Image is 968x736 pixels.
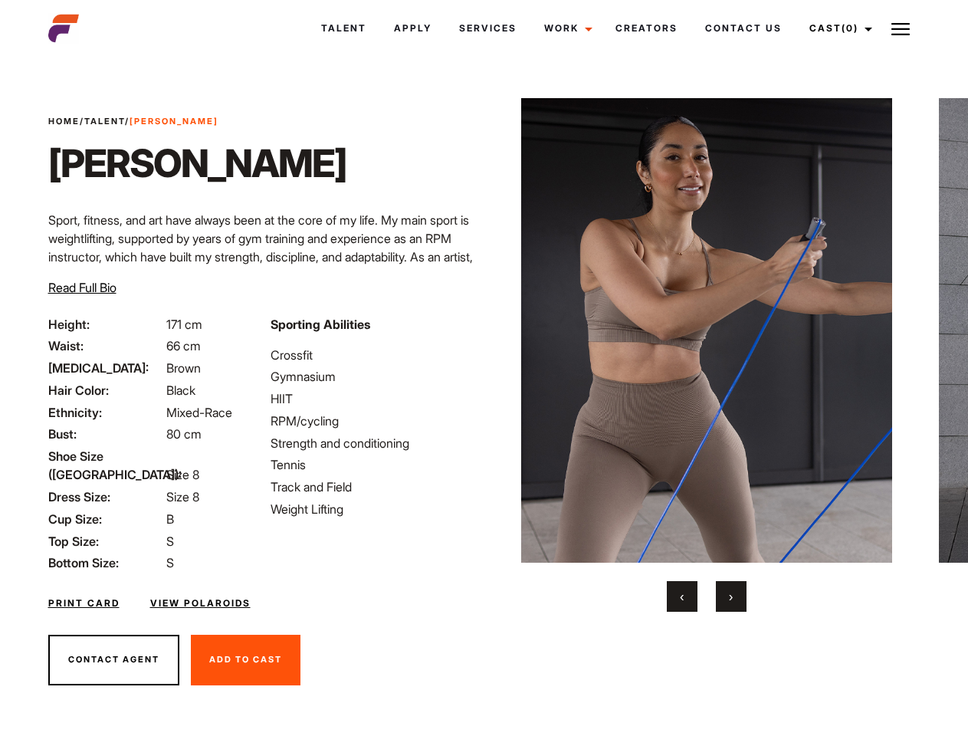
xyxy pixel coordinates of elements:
span: Brown [166,360,201,376]
span: [MEDICAL_DATA]: [48,359,163,377]
span: S [166,534,174,549]
span: Top Size: [48,532,163,550]
span: Next [729,589,733,604]
span: Ethnicity: [48,403,163,422]
a: Services [445,8,530,49]
li: Tennis [271,455,474,474]
span: Shoe Size ([GEOGRAPHIC_DATA]): [48,447,163,484]
span: 66 cm [166,338,201,353]
h1: [PERSON_NAME] [48,140,346,186]
li: RPM/cycling [271,412,474,430]
li: HIIT [271,389,474,408]
span: 80 cm [166,426,202,442]
a: Cast(0) [796,8,881,49]
a: View Polaroids [150,596,251,610]
span: Size 8 [166,467,199,482]
a: Apply [380,8,445,49]
p: Sport, fitness, and art have always been at the core of my life. My main sport is weightlifting, ... [48,211,475,303]
a: Talent [84,116,125,127]
span: Bust: [48,425,163,443]
span: Size 8 [166,489,199,504]
li: Strength and conditioning [271,434,474,452]
span: (0) [842,22,858,34]
strong: Sporting Abilities [271,317,370,332]
span: Bottom Size: [48,554,163,572]
a: Print Card [48,596,120,610]
span: Height: [48,315,163,333]
a: Talent [307,8,380,49]
span: Read Full Bio [48,280,116,295]
span: Hair Color: [48,381,163,399]
img: Burger icon [891,20,910,38]
span: Cup Size: [48,510,163,528]
span: Add To Cast [209,654,282,665]
span: Waist: [48,337,163,355]
span: Previous [680,589,684,604]
img: cropped-aefm-brand-fav-22-square.png [48,13,79,44]
button: Add To Cast [191,635,300,685]
a: Work [530,8,602,49]
span: Mixed-Race [166,405,232,420]
span: B [166,511,174,527]
a: Contact Us [691,8,796,49]
span: / / [48,115,218,128]
button: Read Full Bio [48,278,116,297]
span: Dress Size: [48,488,163,506]
button: Contact Agent [48,635,179,685]
li: Crossfit [271,346,474,364]
strong: [PERSON_NAME] [130,116,218,127]
span: S [166,555,174,570]
li: Weight Lifting [271,500,474,518]
li: Track and Field [271,478,474,496]
li: Gymnasium [271,367,474,386]
a: Home [48,116,80,127]
a: Creators [602,8,691,49]
span: 171 cm [166,317,202,332]
span: Black [166,383,195,398]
